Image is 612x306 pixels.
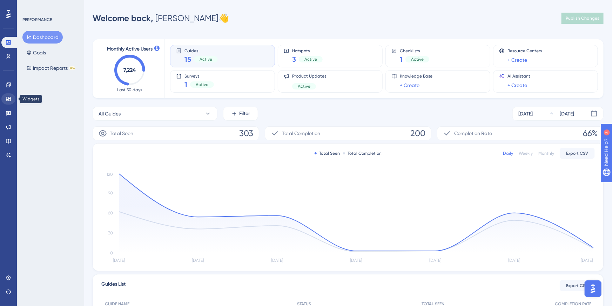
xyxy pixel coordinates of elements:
[507,73,530,79] span: AI Assistant
[48,4,51,9] div: 3
[518,109,533,118] div: [DATE]
[192,258,204,263] tspan: [DATE]
[581,258,593,263] tspan: [DATE]
[400,73,432,79] span: Knowledge Base
[184,73,214,78] span: Surveys
[99,109,121,118] span: All Guides
[560,280,595,291] button: Export CSV
[566,151,589,156] span: Export CSV
[184,54,191,64] span: 15
[292,48,323,53] span: Hotspots
[108,191,113,195] tspan: 90
[239,128,253,139] span: 303
[292,73,326,79] span: Product Updates
[507,56,527,64] a: + Create
[110,251,113,255] tspan: 0
[271,258,283,263] tspan: [DATE]
[22,31,63,44] button: Dashboard
[350,258,362,263] tspan: [DATE]
[124,67,136,73] text: 7,224
[93,13,153,23] span: Welcome back,
[583,128,598,139] span: 66%
[110,129,133,138] span: Total Seen
[315,151,340,156] div: Total Seen
[560,148,595,159] button: Export CSV
[507,81,527,89] a: + Create
[200,56,212,62] span: Active
[69,66,75,70] div: BETA
[93,107,217,121] button: All Guides
[184,80,187,89] span: 1
[298,84,310,89] span: Active
[507,48,542,54] span: Resource Centers
[560,109,574,118] div: [DATE]
[240,109,250,118] span: Filter
[343,151,382,156] div: Total Completion
[566,283,589,288] span: Export CSV
[282,129,320,138] span: Total Completion
[583,278,604,299] iframe: UserGuiding AI Assistant Launcher
[101,280,126,291] span: Guides List
[107,172,113,177] tspan: 120
[429,258,441,263] tspan: [DATE]
[184,48,218,53] span: Guides
[117,87,142,93] span: Last 30 days
[561,13,604,24] button: Publish Changes
[519,151,533,156] div: Weekly
[400,54,403,64] span: 1
[93,13,229,24] div: [PERSON_NAME] 👋
[22,46,50,59] button: Goals
[509,258,520,263] tspan: [DATE]
[108,231,113,235] tspan: 30
[196,82,208,87] span: Active
[113,258,125,263] tspan: [DATE]
[304,56,317,62] span: Active
[400,81,419,89] a: + Create
[22,62,80,74] button: Impact ReportsBETA
[108,211,113,215] tspan: 60
[223,107,258,121] button: Filter
[566,15,599,21] span: Publish Changes
[538,151,554,156] div: Monthly
[22,17,52,22] div: PERFORMANCE
[292,54,296,64] span: 3
[411,56,424,62] span: Active
[410,128,425,139] span: 200
[400,48,429,53] span: Checklists
[454,129,492,138] span: Completion Rate
[503,151,513,156] div: Daily
[16,2,44,10] span: Need Help?
[107,45,153,53] span: Monthly Active Users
